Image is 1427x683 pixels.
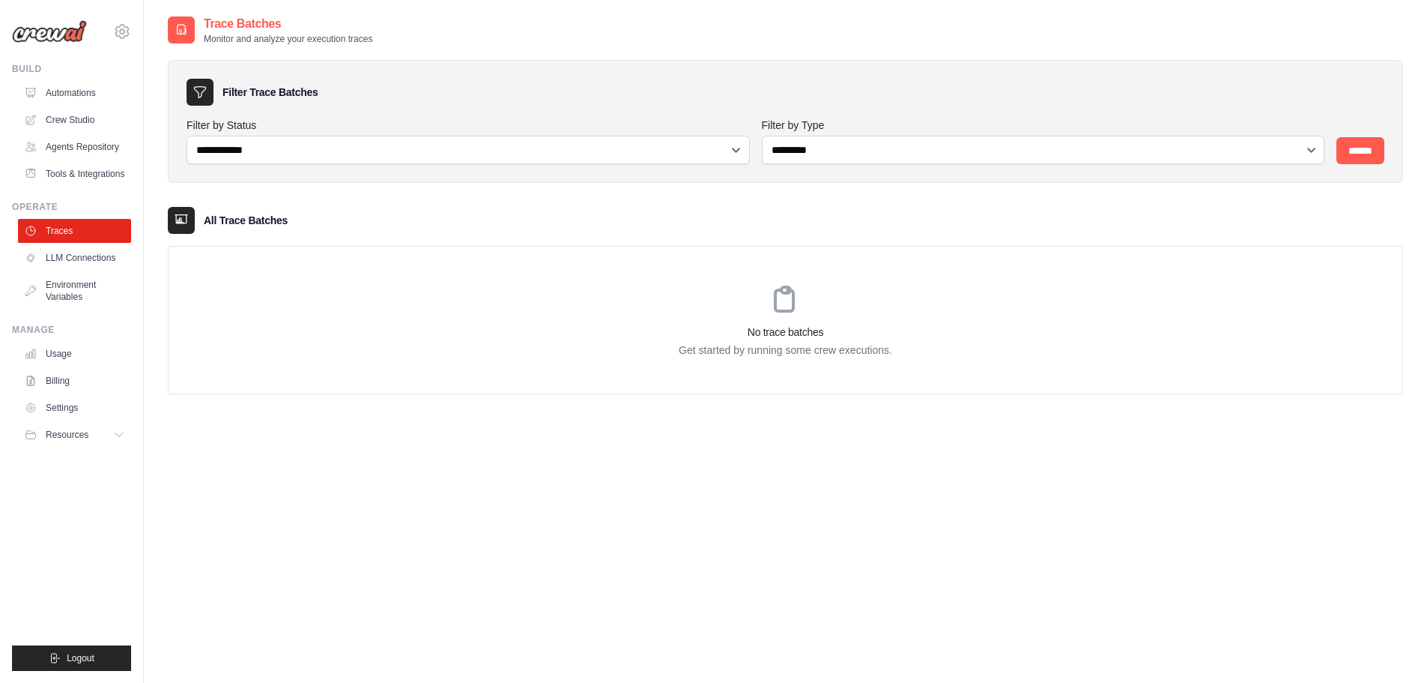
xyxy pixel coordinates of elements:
[46,429,88,441] span: Resources
[18,423,131,447] button: Resources
[222,85,318,100] h3: Filter Trace Batches
[18,273,131,309] a: Environment Variables
[18,108,131,132] a: Crew Studio
[12,20,87,43] img: Logo
[18,162,131,186] a: Tools & Integrations
[12,201,131,213] div: Operate
[18,369,131,393] a: Billing
[762,118,1325,133] label: Filter by Type
[204,15,372,33] h2: Trace Batches
[67,652,94,664] span: Logout
[18,246,131,270] a: LLM Connections
[204,33,372,45] p: Monitor and analyze your execution traces
[187,118,750,133] label: Filter by Status
[18,342,131,366] a: Usage
[12,646,131,671] button: Logout
[169,325,1402,340] h3: No trace batches
[204,213,288,228] h3: All Trace Batches
[18,396,131,420] a: Settings
[169,343,1402,358] p: Get started by running some crew executions.
[18,219,131,243] a: Traces
[12,324,131,336] div: Manage
[18,135,131,159] a: Agents Repository
[12,63,131,75] div: Build
[18,81,131,105] a: Automations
